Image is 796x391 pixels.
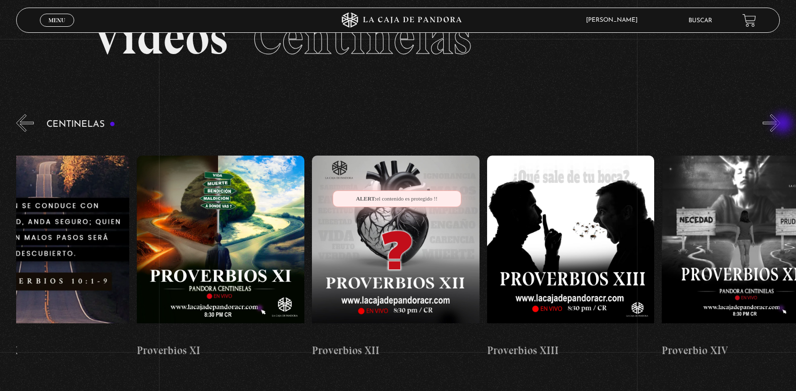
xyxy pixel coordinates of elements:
h4: Proverbios XII [312,343,480,359]
a: Proverbios XII [312,139,480,374]
a: Buscar [688,18,712,24]
h4: Proverbios XI [137,343,304,359]
span: [PERSON_NAME] [581,17,648,23]
span: Menu [48,17,65,23]
span: Centinelas [253,9,471,66]
span: Cerrar [45,26,69,33]
span: Alert: [356,196,376,202]
h3: Centinelas [46,120,116,129]
h4: Proverbios XIII [487,343,655,359]
a: Proverbios XIII [487,139,655,374]
button: Previous [16,114,34,132]
div: el contenido es protegido !! [333,190,461,207]
a: View your shopping cart [742,14,756,27]
a: Proverbios XI [137,139,304,374]
button: Next [763,114,780,132]
h2: Videos [92,14,704,62]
